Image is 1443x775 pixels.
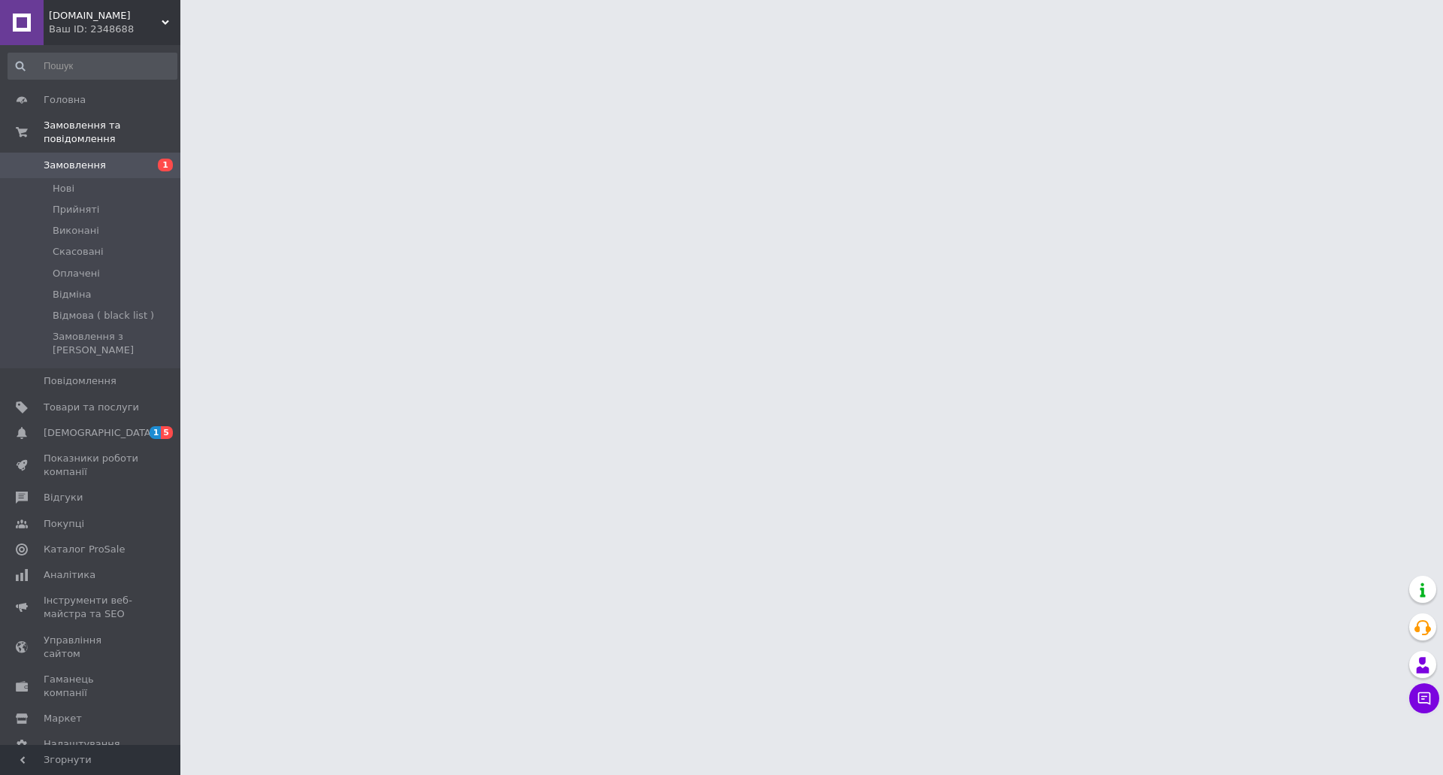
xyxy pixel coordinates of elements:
[158,159,173,171] span: 1
[44,712,82,725] span: Маркет
[44,517,84,531] span: Покупці
[53,245,104,259] span: Скасовані
[44,737,120,751] span: Налаштування
[44,594,139,621] span: Інструменти веб-майстра та SEO
[44,401,139,414] span: Товари та послуги
[150,426,162,439] span: 1
[8,53,177,80] input: Пошук
[53,224,99,238] span: Виконані
[44,93,86,107] span: Головна
[53,330,176,357] span: Замовлення з [PERSON_NAME]
[44,568,95,582] span: Аналітика
[53,267,100,280] span: Оплачені
[49,9,162,23] span: Bamperok.Kiev.UA
[44,374,116,388] span: Повідомлення
[44,159,106,172] span: Замовлення
[53,309,154,322] span: Відмова ( black list )
[44,119,180,146] span: Замовлення та повідомлення
[1409,683,1439,713] button: Чат з покупцем
[53,182,74,195] span: Нові
[44,673,139,700] span: Гаманець компанії
[44,491,83,504] span: Відгуки
[49,23,180,36] div: Ваш ID: 2348688
[161,426,173,439] span: 5
[44,634,139,661] span: Управління сайтом
[53,203,99,216] span: Прийняті
[44,426,155,440] span: [DEMOGRAPHIC_DATA]
[44,543,125,556] span: Каталог ProSale
[53,288,91,301] span: Відміна
[44,452,139,479] span: Показники роботи компанії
